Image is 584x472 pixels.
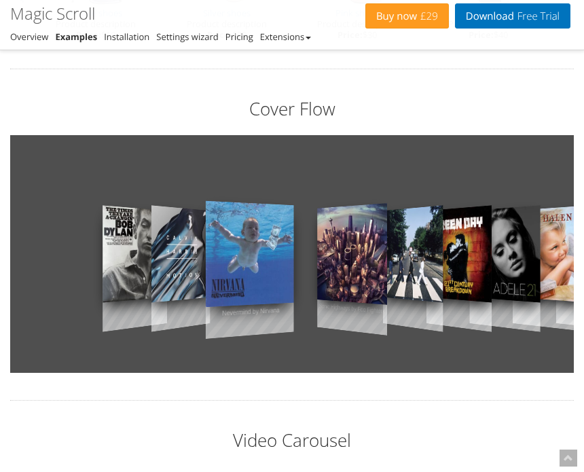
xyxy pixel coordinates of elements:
[365,3,449,29] a: Buy now£29
[225,31,253,43] a: Pricing
[156,31,219,43] a: Settings wizard
[417,11,438,22] span: £29
[10,96,574,121] h2: Cover Flow
[260,31,311,43] a: Extensions
[222,303,280,320] span: Nevermind by Nirvana
[455,3,570,29] a: DownloadFree Trial
[319,299,385,318] span: Sonic Highways by Foo Fighters
[10,31,48,43] a: Overview
[55,31,97,43] a: Examples
[10,428,574,452] h2: Video Carousel
[104,31,149,43] a: Installation
[514,11,560,22] span: Free Trial
[10,5,95,22] h1: Magic Scroll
